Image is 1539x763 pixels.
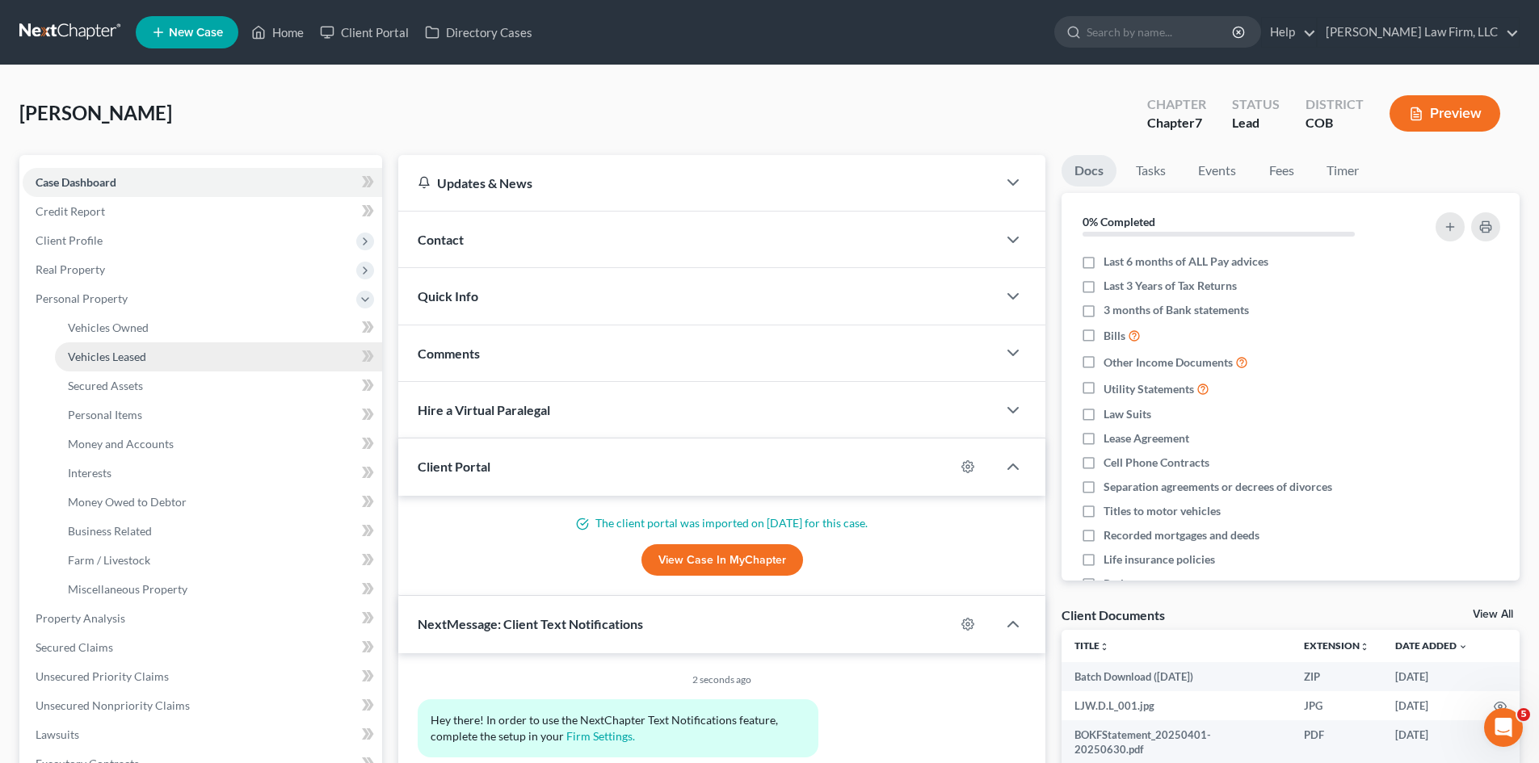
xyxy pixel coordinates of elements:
[23,720,382,749] a: Lawsuits
[566,729,635,743] a: Firm Settings.
[1104,576,1260,592] span: Retirement account statements
[418,232,464,247] span: Contact
[1382,691,1481,720] td: [DATE]
[1104,406,1151,422] span: Law Suits
[68,466,111,480] span: Interests
[55,488,382,517] a: Money Owed to Debtor
[169,27,223,39] span: New Case
[418,174,978,191] div: Updates & News
[36,727,79,741] span: Lawsuits
[1100,642,1109,652] i: unfold_more
[1306,114,1364,132] div: COB
[243,18,312,47] a: Home
[1304,639,1369,652] a: Extensionunfold_more
[1232,114,1280,132] div: Lead
[23,691,382,720] a: Unsecured Nonpriority Claims
[1147,95,1206,114] div: Chapter
[36,204,105,218] span: Credit Report
[418,288,478,304] span: Quick Info
[68,553,150,567] span: Farm / Livestock
[23,604,382,633] a: Property Analysis
[19,101,172,124] span: [PERSON_NAME]
[1262,18,1316,47] a: Help
[1123,155,1179,187] a: Tasks
[417,18,540,47] a: Directory Cases
[68,582,187,596] span: Miscellaneous Property
[1517,708,1530,721] span: 5
[1395,639,1468,652] a: Date Added expand_more
[23,197,382,226] a: Credit Report
[55,430,382,459] a: Money and Accounts
[36,175,116,189] span: Case Dashboard
[23,633,382,662] a: Secured Claims
[1104,254,1268,270] span: Last 6 months of ALL Pay advices
[1382,662,1481,691] td: [DATE]
[1104,278,1237,294] span: Last 3 Years of Tax Returns
[55,342,382,371] a: Vehicles Leased
[55,400,382,430] a: Personal Items
[23,662,382,691] a: Unsecured Priority Claims
[55,313,382,342] a: Vehicles Owned
[68,524,152,538] span: Business Related
[1083,215,1155,228] strong: 0% Completed
[431,713,780,743] span: Hey there! In order to use the NextChapter Text Notifications feature, complete the setup in your
[418,346,480,361] span: Comments
[36,233,103,247] span: Client Profile
[1291,691,1382,720] td: JPG
[1062,155,1116,187] a: Docs
[1314,155,1372,187] a: Timer
[68,321,149,334] span: Vehicles Owned
[36,291,128,305] span: Personal Property
[1104,430,1189,446] span: Lease Agreement
[1306,95,1364,114] div: District
[68,495,187,509] span: Money Owed to Debtor
[1255,155,1307,187] a: Fees
[68,408,142,421] span: Personal Items
[1318,18,1519,47] a: [PERSON_NAME] Law Firm, LLC
[1104,302,1249,318] span: 3 months of Bank statements
[1458,642,1468,652] i: expand_more
[68,437,174,451] span: Money and Accounts
[1104,527,1259,543] span: Recorded mortgages and deeds
[1104,381,1194,397] span: Utility Statements
[1104,455,1209,471] span: Cell Phone Contracts
[418,515,1026,531] p: The client portal was imported on [DATE] for this case.
[312,18,417,47] a: Client Portal
[1232,95,1280,114] div: Status
[68,350,146,363] span: Vehicles Leased
[1291,662,1382,691] td: ZIP
[1195,115,1202,130] span: 7
[55,546,382,575] a: Farm / Livestock
[36,640,113,654] span: Secured Claims
[1104,479,1332,495] span: Separation agreements or decrees of divorces
[1087,17,1234,47] input: Search by name...
[36,669,169,683] span: Unsecured Priority Claims
[36,698,190,712] span: Unsecured Nonpriority Claims
[36,262,105,276] span: Real Property
[1473,609,1513,620] a: View All
[55,575,382,604] a: Miscellaneous Property
[1360,642,1369,652] i: unfold_more
[55,371,382,400] a: Secured Assets
[1104,328,1125,344] span: Bills
[1062,606,1165,623] div: Client Documents
[1185,155,1249,187] a: Events
[55,517,382,546] a: Business Related
[1484,708,1523,747] iframe: Intercom live chat
[23,168,382,197] a: Case Dashboard
[36,611,125,625] span: Property Analysis
[1062,691,1291,720] td: LJW.D.L_001.jpg
[55,459,382,488] a: Interests
[1062,662,1291,691] td: Batch Download ([DATE])
[418,616,643,631] span: NextMessage: Client Text Notifications
[418,402,550,417] span: Hire a Virtual Paralegal
[1104,551,1215,568] span: Life insurance policies
[1390,95,1500,132] button: Preview
[1074,639,1109,652] a: Titleunfold_more
[1104,354,1233,371] span: Other Income Documents
[68,379,143,392] span: Secured Assets
[641,544,803,576] a: View Case in MyChapter
[1104,503,1221,519] span: Titles to motor vehicles
[418,673,1026,686] div: 2 seconds ago
[1147,114,1206,132] div: Chapter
